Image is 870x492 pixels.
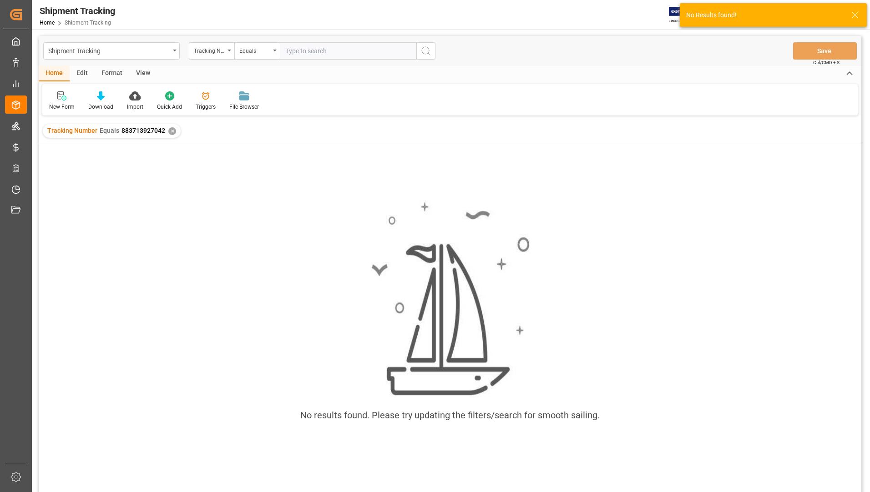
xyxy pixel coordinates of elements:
[157,103,182,111] div: Quick Add
[100,127,119,134] span: Equals
[121,127,165,134] span: 883713927042
[39,66,70,81] div: Home
[239,45,270,55] div: Equals
[416,42,435,60] button: search button
[686,10,843,20] div: No Results found!
[95,66,129,81] div: Format
[280,42,416,60] input: Type to search
[229,103,259,111] div: File Browser
[127,103,143,111] div: Import
[88,103,113,111] div: Download
[129,66,157,81] div: View
[793,42,857,60] button: Save
[40,4,115,18] div: Shipment Tracking
[669,7,700,23] img: Exertis%20JAM%20-%20Email%20Logo.jpg_1722504956.jpg
[189,42,234,60] button: open menu
[168,127,176,135] div: ✕
[47,127,97,134] span: Tracking Number
[194,45,225,55] div: Tracking Number
[40,20,55,26] a: Home
[300,408,600,422] div: No results found. Please try updating the filters/search for smooth sailing.
[813,59,840,66] span: Ctrl/CMD + S
[48,45,170,56] div: Shipment Tracking
[70,66,95,81] div: Edit
[43,42,180,60] button: open menu
[196,103,216,111] div: Triggers
[370,201,530,397] img: smooth_sailing.jpeg
[49,103,75,111] div: New Form
[234,42,280,60] button: open menu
